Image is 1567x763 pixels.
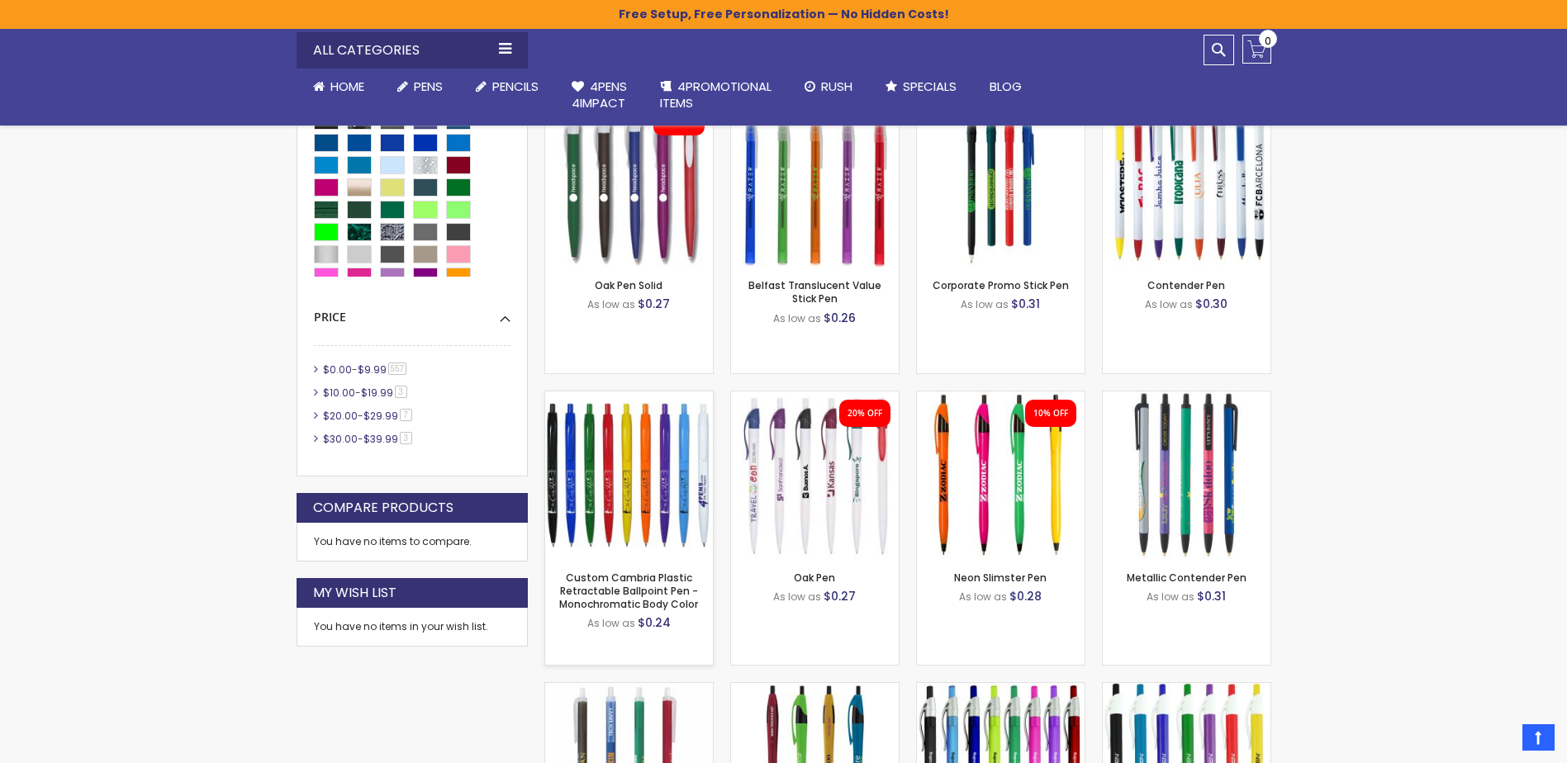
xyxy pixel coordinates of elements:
div: You have no items in your wish list. [314,620,510,633]
a: 4PROMOTIONALITEMS [643,69,788,122]
a: $20.00-$29.997 [319,409,418,423]
img: Oak Pen Solid [545,99,713,267]
span: 3 [400,432,412,444]
a: Metallic Contender Pen [1103,391,1270,405]
span: $0.27 [824,588,856,604]
span: $0.26 [824,310,856,326]
span: Specials [903,78,957,95]
span: 3 [395,386,407,398]
span: As low as [1145,297,1193,311]
a: Neon Slimster Pen [917,391,1085,405]
a: Pens [381,69,459,105]
div: 20% OFF [848,408,882,419]
a: Contender Frosted Pen [545,682,713,696]
a: Metallic Contender Pen [1127,571,1246,585]
a: $30.00-$39.993 [319,432,418,446]
a: Rush [788,69,869,105]
span: As low as [587,616,635,630]
span: Rush [821,78,852,95]
span: As low as [1147,590,1194,604]
span: $0.24 [638,614,671,631]
img: Oak Pen [731,391,899,559]
a: Corporate Promo Stick Pen [933,278,1069,292]
span: Pencils [492,78,539,95]
img: Metallic Contender Pen [1103,391,1270,559]
a: Metallic Dart Pen [731,682,899,696]
a: Custom Cambria Plastic Retractable Ballpoint Pen - Monochromatic Body Color [559,571,698,611]
strong: My Wish List [313,584,396,602]
img: Custom Cambria Plastic Retractable Ballpoint Pen - Monochromatic Body Color [545,391,713,559]
span: As low as [773,590,821,604]
span: As low as [961,297,1009,311]
span: $10.00 [323,386,355,400]
span: 557 [388,363,407,375]
span: $20.00 [323,409,358,423]
span: As low as [587,297,635,311]
div: You have no items to compare. [297,523,528,562]
strong: Compare Products [313,499,453,517]
span: Blog [990,78,1022,95]
span: $0.30 [1195,296,1227,312]
img: Neon Slimster Pen [917,391,1085,559]
a: Blog [973,69,1038,105]
a: Oak Pen [731,391,899,405]
a: Oak Pen Solid [595,278,662,292]
a: Custom Cambria Plastic Retractable Ballpoint Pen - Monochromatic Body Color [545,391,713,405]
a: 0 [1242,35,1271,64]
a: Home [297,69,381,105]
span: $30.00 [323,432,358,446]
span: $19.99 [361,386,393,400]
span: 4Pens 4impact [572,78,627,111]
div: All Categories [297,32,528,69]
a: Pencils [459,69,555,105]
span: $0.27 [638,296,670,312]
span: As low as [959,590,1007,604]
a: $0.00-$9.99557 [319,363,413,377]
img: Belfast Translucent Value Stick Pen [731,99,899,267]
img: Corporate Promo Stick Pen [917,99,1085,267]
img: Contender Pen [1103,99,1270,267]
span: Pens [414,78,443,95]
span: 7 [400,409,412,421]
div: 10% OFF [1033,408,1068,419]
a: Specials [869,69,973,105]
a: Neon Slimster Pen [954,571,1047,585]
a: Preston Translucent Pen [917,682,1085,696]
span: $0.28 [1009,588,1042,604]
a: Top [1522,724,1555,751]
span: 0 [1265,33,1271,49]
a: Oak Pen [794,571,835,585]
span: 4PROMOTIONAL ITEMS [660,78,772,111]
a: 4Pens4impact [555,69,643,122]
span: $0.31 [1197,588,1226,604]
span: $0.00 [323,363,352,377]
span: $39.99 [363,432,398,446]
span: Home [330,78,364,95]
span: $0.31 [1011,296,1040,312]
span: $29.99 [363,409,398,423]
div: Price [314,297,510,325]
a: $10.00-$19.993 [319,386,413,400]
a: Contender Pen [1147,278,1225,292]
a: Belfast Translucent Value Stick Pen [748,278,881,306]
span: As low as [773,311,821,325]
a: Preston B Click Pen [1103,682,1270,696]
span: $9.99 [358,363,387,377]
